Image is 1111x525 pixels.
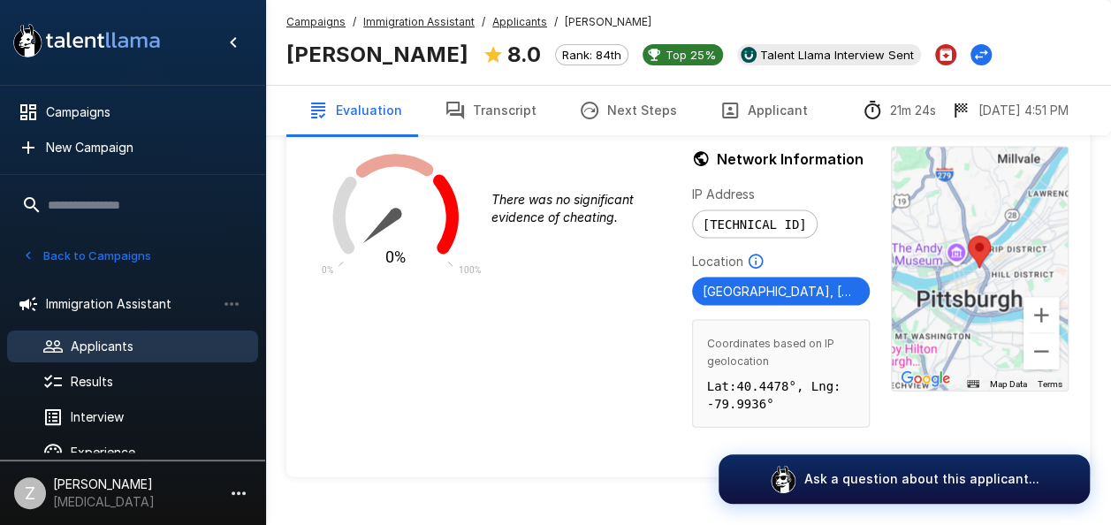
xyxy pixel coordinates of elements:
[753,48,921,62] span: Talent Llama Interview Sent
[896,368,955,391] a: Open this area in Google Maps (opens a new window)
[862,100,936,121] div: The time between starting and completing the interview
[565,13,651,31] span: [PERSON_NAME]
[459,265,481,275] text: 100%
[896,368,955,391] img: Google
[353,13,356,31] span: /
[692,147,870,171] h6: Network Information
[950,100,1069,121] div: The date and time when the interview was completed
[507,42,541,67] b: 8.0
[482,13,485,31] span: /
[692,253,743,270] p: Location
[967,378,979,391] button: Keyboard shortcuts
[692,284,870,299] span: [GEOGRAPHIC_DATA], [US_STATE] [GEOGRAPHIC_DATA]
[692,186,870,203] p: IP Address
[698,86,829,135] button: Applicant
[719,454,1090,504] button: Ask a question about this applicant...
[769,465,797,493] img: logo_glasses@2x.png
[286,42,468,67] b: [PERSON_NAME]
[492,15,547,28] u: Applicants
[978,102,1069,119] p: [DATE] 4:51 PM
[890,102,936,119] p: 21m 24s
[386,248,407,267] text: 0%
[556,48,628,62] span: Rank: 84th
[423,86,558,135] button: Transcript
[990,378,1027,391] button: Map Data
[970,44,992,65] button: Change Stage
[491,192,634,224] i: There was no significant evidence of cheating.
[658,48,723,62] span: Top 25%
[693,217,817,232] span: [TECHNICAL_ID]
[804,470,1039,488] p: Ask a question about this applicant...
[1023,334,1059,369] button: Zoom out
[554,13,558,31] span: /
[286,15,346,28] u: Campaigns
[747,253,765,270] svg: Based on IP Address and not guaranteed to be accurate
[1038,379,1062,389] a: Terms (opens in new tab)
[363,15,475,28] u: Immigration Assistant
[322,265,333,275] text: 0%
[1023,298,1059,333] button: Zoom in
[286,86,423,135] button: Evaluation
[741,47,757,63] img: ukg_logo.jpeg
[558,86,698,135] button: Next Steps
[935,44,956,65] button: Archive Applicant
[707,335,855,370] span: Coordinates based on IP geolocation
[737,44,921,65] div: View profile in UKG
[707,377,855,413] p: Lat: 40.4478 °, Lng: -79.9936 °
